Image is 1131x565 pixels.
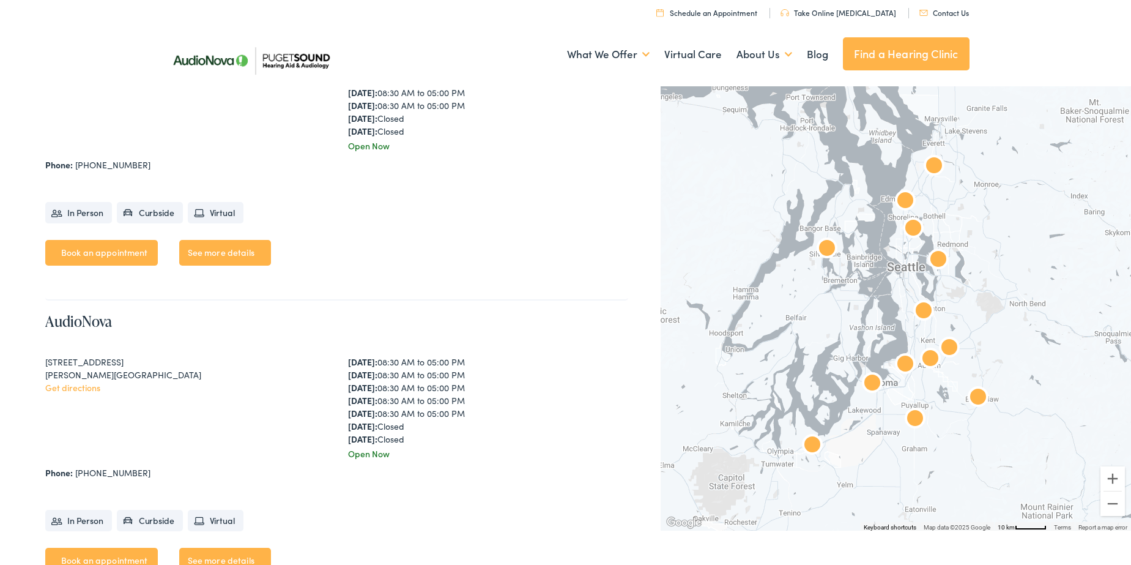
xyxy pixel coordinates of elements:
div: AudioNova [798,432,827,461]
div: AudioNova [891,187,920,217]
div: AudioNova [963,384,993,413]
a: Contact Us [919,7,969,18]
div: AudioNova [916,345,945,375]
div: AudioNova [909,297,938,327]
div: [PERSON_NAME][GEOGRAPHIC_DATA] [45,369,325,381]
strong: [DATE]: [348,433,377,445]
img: utility icon [656,9,664,17]
li: In Person [45,510,112,531]
li: In Person [45,202,112,223]
div: AudioNova [935,334,964,364]
a: [PHONE_NUMBER] [75,466,150,479]
span: Map data ©2025 Google [924,524,990,531]
strong: [DATE]: [348,369,377,381]
a: Virtual Care [664,32,722,77]
strong: [DATE]: [348,99,377,111]
strong: [DATE]: [348,407,377,419]
div: AudioNova [812,235,842,264]
img: utility icon [781,9,789,17]
strong: Phone: [45,466,73,479]
a: Book an appointment [45,240,158,266]
div: Open Now [348,447,628,460]
a: See more details [179,240,271,266]
strong: [DATE]: [348,394,377,406]
a: Report a map error [1078,524,1127,531]
div: AudioNova [924,246,953,275]
strong: [DATE]: [348,356,377,368]
button: Zoom out [1100,492,1125,516]
li: Virtual [188,202,243,223]
span: 10 km [998,524,1015,531]
img: utility icon [919,10,928,16]
li: Curbside [117,510,183,531]
a: Find a Hearing Clinic [843,37,970,70]
strong: [DATE]: [348,86,377,99]
img: Google [664,515,704,531]
li: Curbside [117,202,183,223]
a: What We Offer [567,32,650,77]
div: AudioNova [891,351,920,380]
div: 08:30 AM to 05:00 PM 08:30 AM to 05:00 PM 08:30 AM to 05:00 PM 08:30 AM to 05:00 PM 08:30 AM to 0... [348,48,628,138]
a: AudioNova [45,311,112,331]
a: About Us [736,32,792,77]
strong: [DATE]: [348,420,377,432]
strong: [DATE]: [348,112,377,124]
a: Schedule an Appointment [656,7,757,18]
button: Zoom in [1100,466,1125,491]
a: Open this area in Google Maps (opens a new window) [664,515,704,531]
div: Puget Sound Hearing Aid &#038; Audiology by AudioNova [919,152,949,182]
div: [STREET_ADDRESS] [45,356,325,369]
a: Take Online [MEDICAL_DATA] [781,7,896,18]
div: AudioNova [899,215,928,244]
div: 08:30 AM to 05:00 PM 08:30 AM to 05:00 PM 08:30 AM to 05:00 PM 08:30 AM to 05:00 PM 08:30 AM to 0... [348,356,628,446]
strong: [DATE]: [348,381,377,394]
strong: [DATE]: [348,125,377,137]
div: Open Now [348,140,628,152]
strong: Phone: [45,159,73,171]
div: AudioNova [900,405,930,435]
a: Get directions [45,381,100,394]
div: AudioNova [858,370,887,399]
button: Map Scale: 10 km per 48 pixels [994,522,1050,531]
a: Blog [807,32,828,77]
a: [PHONE_NUMBER] [75,159,150,171]
li: Virtual [188,510,243,531]
a: Terms [1054,524,1071,531]
button: Keyboard shortcuts [864,523,916,532]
